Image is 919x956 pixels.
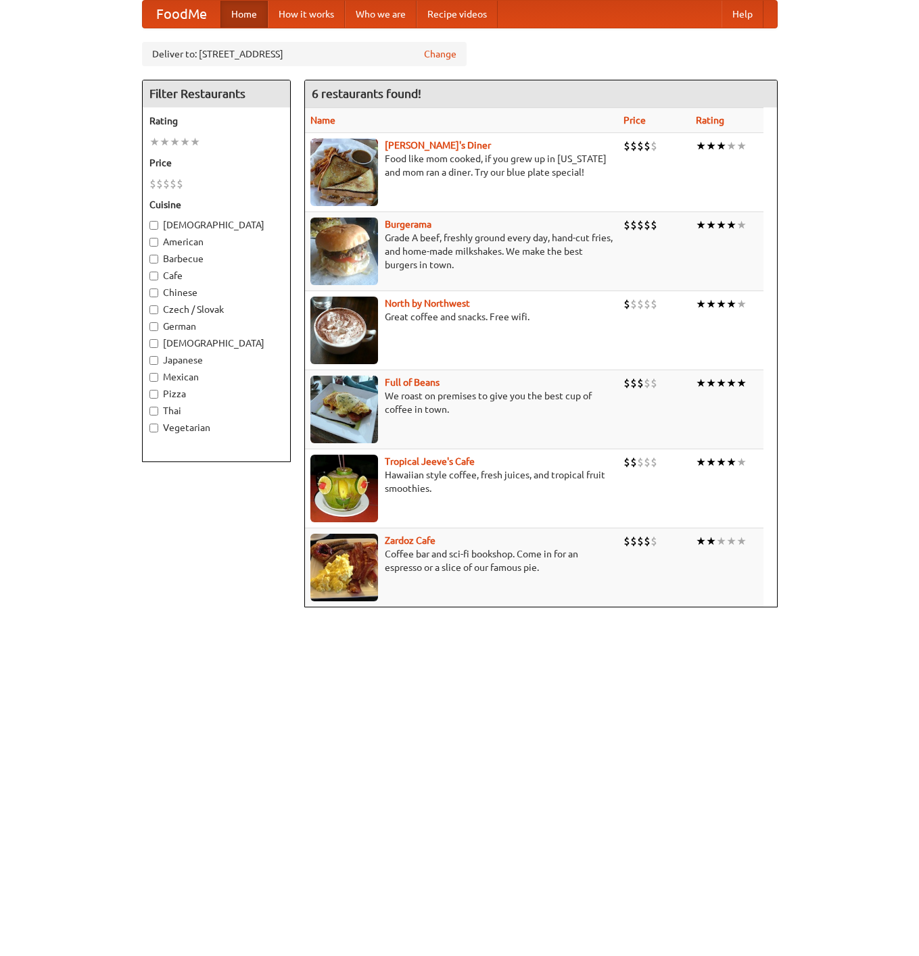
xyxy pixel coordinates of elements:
[149,339,158,348] input: [DEMOGRAPHIC_DATA]
[149,356,158,365] input: Japanese
[706,376,716,391] li: ★
[149,221,158,230] input: [DEMOGRAPHIC_DATA]
[696,115,724,126] a: Rating
[644,534,651,549] li: $
[310,231,613,272] p: Grade A beef, freshly ground every day, hand-cut fries, and home-made milkshakes. We make the bes...
[149,198,283,211] h5: Cuisine
[644,297,651,311] li: $
[149,288,158,297] input: Chinese
[149,353,283,367] label: Japanese
[268,1,345,28] a: How it works
[623,455,630,470] li: $
[310,152,613,179] p: Food like mom cooked, if you grew up in [US_STATE] and mom ran a diner. Try our blue plate special!
[310,297,378,364] img: north.jpg
[143,80,290,107] h4: Filter Restaurants
[706,218,716,232] li: ★
[170,176,176,191] li: $
[736,376,747,391] li: ★
[651,218,657,232] li: $
[696,455,706,470] li: ★
[385,377,440,388] a: Full of Beans
[726,297,736,311] li: ★
[149,176,156,191] li: $
[310,534,378,601] img: zardoz.jpg
[149,421,283,434] label: Vegetarian
[149,134,160,149] li: ★
[176,176,183,191] li: $
[310,310,613,324] p: Great coffee and snacks. Free wifi.
[623,115,646,126] a: Price
[149,322,158,331] input: German
[706,534,716,549] li: ★
[149,272,158,280] input: Cafe
[149,156,283,170] h5: Price
[385,298,470,309] b: North by Northwest
[651,534,657,549] li: $
[310,218,378,285] img: burgerama.jpg
[623,297,630,311] li: $
[190,134,200,149] li: ★
[310,547,613,574] p: Coffee bar and sci-fi bookshop. Come in for an espresso or a slice of our famous pie.
[696,218,706,232] li: ★
[623,534,630,549] li: $
[637,218,644,232] li: $
[630,534,637,549] li: $
[417,1,498,28] a: Recipe videos
[156,176,163,191] li: $
[736,218,747,232] li: ★
[716,218,726,232] li: ★
[726,376,736,391] li: ★
[149,255,158,263] input: Barbecue
[170,134,180,149] li: ★
[149,238,158,247] input: American
[310,389,613,416] p: We roast on premises to give you the best cup of coffee in town.
[644,376,651,391] li: $
[696,297,706,311] li: ★
[310,376,378,443] img: beans.jpg
[651,139,657,153] li: $
[385,535,435,546] a: Zardoz Cafe
[637,376,644,391] li: $
[716,376,726,391] li: ★
[149,390,158,399] input: Pizza
[385,140,491,151] a: [PERSON_NAME]'s Diner
[644,455,651,470] li: $
[706,455,716,470] li: ★
[180,134,190,149] li: ★
[736,534,747,549] li: ★
[696,534,706,549] li: ★
[312,87,421,100] ng-pluralize: 6 restaurants found!
[149,336,283,350] label: [DEMOGRAPHIC_DATA]
[149,303,283,316] label: Czech / Slovak
[310,468,613,495] p: Hawaiian style coffee, fresh juices, and tropical fruit smoothies.
[651,376,657,391] li: $
[310,139,378,206] img: sallys.jpg
[696,376,706,391] li: ★
[149,218,283,232] label: [DEMOGRAPHIC_DATA]
[149,407,158,416] input: Thai
[385,456,475,467] b: Tropical Jeeve's Cafe
[310,455,378,522] img: jeeves.jpg
[637,139,644,153] li: $
[637,455,644,470] li: $
[706,139,716,153] li: ★
[630,218,637,232] li: $
[345,1,417,28] a: Who we are
[726,455,736,470] li: ★
[149,370,283,384] label: Mexican
[722,1,763,28] a: Help
[385,219,431,230] b: Burgerama
[310,115,335,126] a: Name
[623,139,630,153] li: $
[424,47,456,61] a: Change
[644,218,651,232] li: $
[149,404,283,418] label: Thai
[726,218,736,232] li: ★
[716,139,726,153] li: ★
[726,139,736,153] li: ★
[637,534,644,549] li: $
[630,139,637,153] li: $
